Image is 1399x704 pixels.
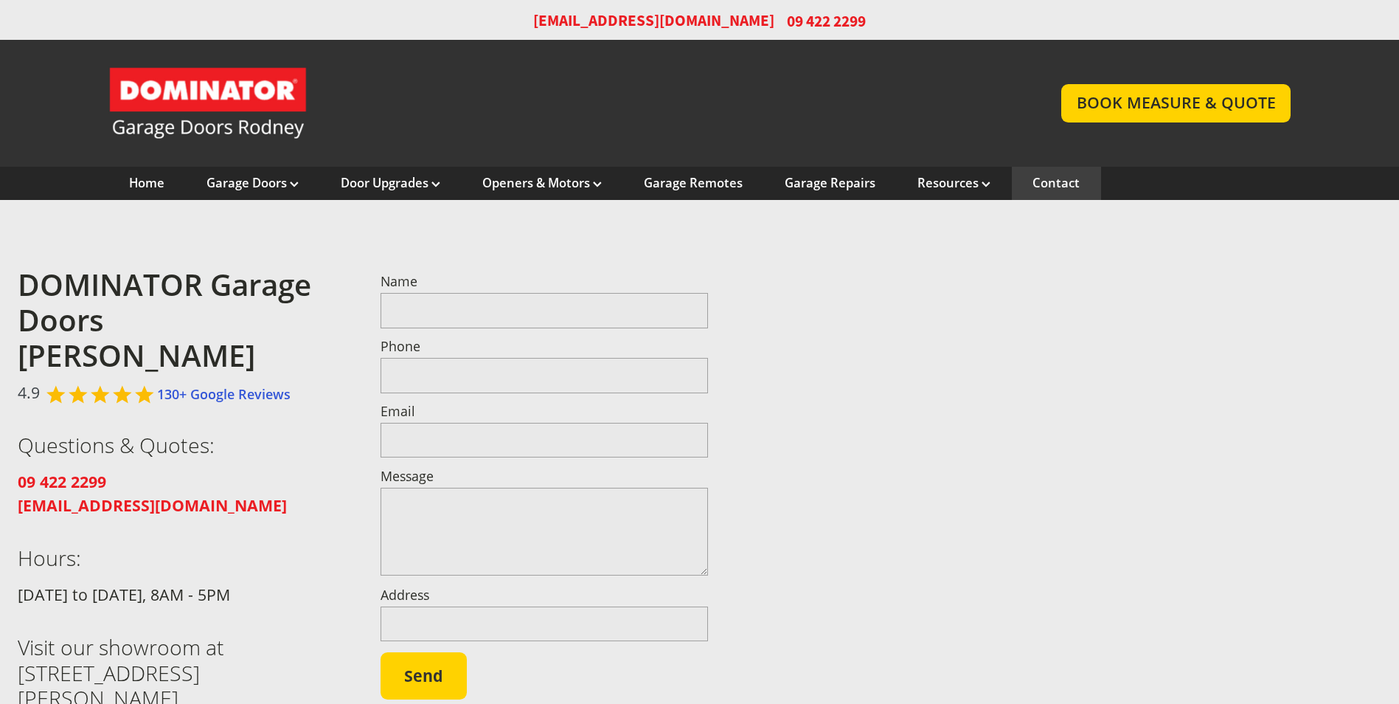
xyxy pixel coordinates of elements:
[787,10,866,32] span: 09 422 2299
[46,384,157,404] div: Rated 4.9 out of 5,
[917,175,990,191] a: Resources
[381,589,709,602] label: Address
[18,583,346,607] p: [DATE] to [DATE], 8AM - 5PM
[341,175,440,191] a: Door Upgrades
[785,175,875,191] a: Garage Repairs
[644,175,743,191] a: Garage Remotes
[157,385,291,403] a: 130+ Google Reviews
[18,381,40,404] span: 4.9
[381,470,709,483] label: Message
[482,175,602,191] a: Openers & Motors
[18,432,346,458] h3: Questions & Quotes:
[533,10,774,32] a: [EMAIL_ADDRESS][DOMAIN_NAME]
[18,545,346,570] h3: Hours:
[18,267,346,374] h2: DOMINATOR Garage Doors [PERSON_NAME]
[381,340,709,353] label: Phone
[1061,84,1291,122] a: BOOK MEASURE & QUOTE
[1032,175,1080,191] a: Contact
[129,175,164,191] a: Home
[18,494,287,516] strong: [EMAIL_ADDRESS][DOMAIN_NAME]
[18,472,106,492] a: 09 422 2299
[381,405,709,418] label: Email
[381,652,467,700] button: Send
[18,495,287,516] a: [EMAIL_ADDRESS][DOMAIN_NAME]
[381,275,709,289] label: Name
[206,175,299,191] a: Garage Doors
